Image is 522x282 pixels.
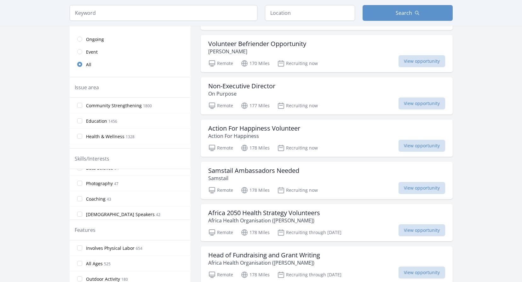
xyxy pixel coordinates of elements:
span: All [86,62,91,68]
a: Samstail Ambassadors Needed Samstail Remote 178 Miles Recruiting now View opportunity [201,162,453,199]
p: 178 Miles [241,229,270,236]
input: Photography 47 [77,181,82,186]
h3: Head of Fundraising and Grant Writing [208,251,320,259]
span: View opportunity [399,55,445,67]
a: All [70,58,191,71]
p: Recruiting now [277,102,318,109]
h3: Africa 2050 Health Strategy Volunteers [208,209,320,217]
p: Remote [208,144,233,152]
span: View opportunity [399,140,445,152]
h3: Action For Happiness Volunteer [208,125,300,132]
p: Recruiting now [277,144,318,152]
button: Search [363,5,453,21]
p: Recruiting now [277,186,318,194]
input: Keyword [70,5,257,21]
input: [DEMOGRAPHIC_DATA] Speakers 42 [77,212,82,217]
p: 178 Miles [241,186,270,194]
a: Non-Executive Director On Purpose Remote 177 Miles Recruiting now View opportunity [201,77,453,115]
span: Coaching [86,196,106,202]
span: 180 [121,277,128,282]
span: View opportunity [399,267,445,279]
a: Action For Happiness Volunteer Action For Happiness Remote 178 Miles Recruiting now View opportunity [201,120,453,157]
p: Remote [208,186,233,194]
p: 177 Miles [241,102,270,109]
input: Education 1456 [77,118,82,123]
span: Involves Physical Labor [86,245,135,251]
input: Coaching 43 [77,196,82,201]
p: Action For Happiness [208,132,300,140]
span: 654 [136,246,142,251]
span: Ongoing [86,36,104,43]
p: Remote [208,102,233,109]
a: Africa 2050 Health Strategy Volunteers Africa Health Organisation ([PERSON_NAME]) Remote 178 Mile... [201,204,453,241]
p: 170 Miles [241,60,270,67]
p: Recruiting through [DATE] [277,229,341,236]
p: 178 Miles [241,271,270,279]
legend: Issue area [75,84,99,91]
p: Recruiting now [277,60,318,67]
span: 1456 [108,119,117,124]
p: Remote [208,229,233,236]
input: Involves Physical Labor 654 [77,245,82,250]
a: Ongoing [70,33,191,45]
h3: Samstail Ambassadors Needed [208,167,299,174]
input: Community Strengthening 1800 [77,103,82,108]
span: Health & Wellness [86,133,124,140]
input: Outdoor Activity 180 [77,276,82,281]
span: Event [86,49,98,55]
p: Recruiting through [DATE] [277,271,341,279]
span: View opportunity [399,182,445,194]
span: 47 [114,181,118,186]
input: All Ages 525 [77,261,82,266]
legend: Features [75,226,95,234]
span: 1328 [126,134,135,139]
input: Health & Wellness 1328 [77,134,82,139]
p: [PERSON_NAME] [208,48,306,55]
a: Volunteer Befriender Opportunity [PERSON_NAME] Remote 170 Miles Recruiting now View opportunity [201,35,453,72]
span: Community Strengthening [86,103,142,109]
span: 525 [104,261,111,267]
a: Event [70,45,191,58]
p: Africa Health Organisation ([PERSON_NAME]) [208,217,320,224]
p: Remote [208,60,233,67]
p: Samstail [208,174,299,182]
p: 178 Miles [241,144,270,152]
span: Education [86,118,107,124]
legend: Skills/Interests [75,155,109,162]
span: Search [396,9,412,17]
p: On Purpose [208,90,275,97]
h3: Volunteer Befriender Opportunity [208,40,306,48]
span: 42 [156,212,160,217]
p: Africa Health Organisation ([PERSON_NAME]) [208,259,320,267]
h3: Non-Executive Director [208,82,275,90]
span: [DEMOGRAPHIC_DATA] Speakers [86,211,155,218]
span: 1800 [143,103,152,109]
span: View opportunity [399,224,445,236]
span: Photography [86,180,113,187]
p: Remote [208,271,233,279]
span: All Ages [86,261,103,267]
span: 43 [107,197,111,202]
input: Location [265,5,355,21]
span: View opportunity [399,97,445,109]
